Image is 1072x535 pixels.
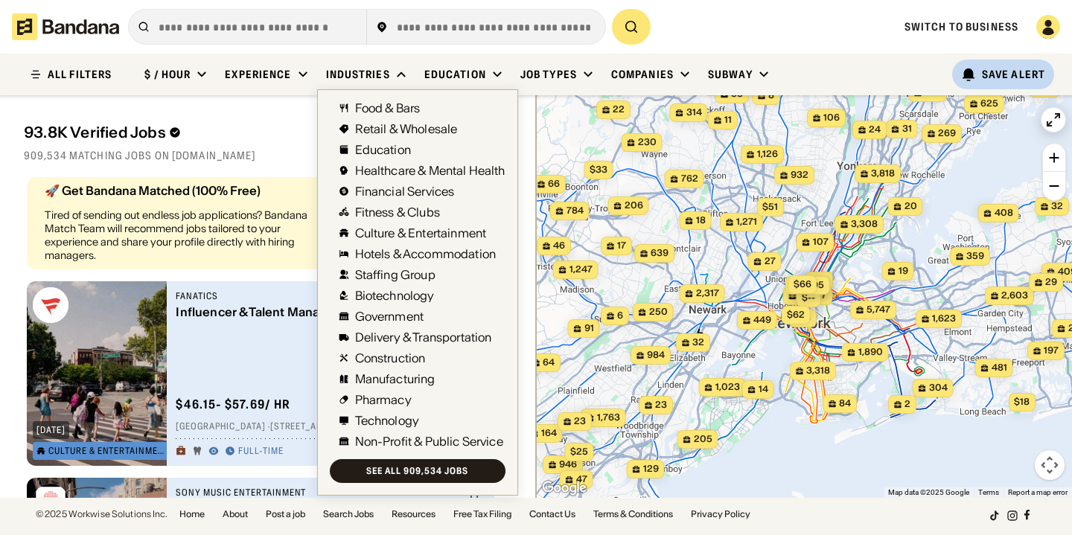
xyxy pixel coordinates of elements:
[708,68,753,81] div: Subway
[768,89,774,102] span: 8
[355,394,412,406] div: Pharmacy
[625,199,643,212] span: 206
[904,20,1018,33] a: Switch to Business
[176,421,485,433] div: [GEOGRAPHIC_DATA] · [STREET_ADDRESS][PERSON_NAME] · [US_STATE]
[33,484,68,519] img: Sony Music Entertainment logo
[520,68,577,81] div: Job Types
[36,510,167,519] div: © 2025 Workwise Solutions Inc.
[355,185,455,197] div: Financial Services
[904,200,917,213] span: 20
[176,305,460,319] div: Influencer & Talent Manager
[731,88,743,100] span: 33
[655,399,667,411] span: 23
[647,349,665,362] span: 984
[553,240,565,252] span: 46
[1014,396,1030,407] span: $18
[45,185,331,196] div: 🚀 Get Bandana Matched (100% Free)
[992,362,1007,374] span: 481
[584,322,594,335] span: 91
[724,114,732,126] span: 11
[266,510,305,519] a: Post a job
[355,227,487,239] div: Culture & Entertainment
[355,310,424,322] div: Government
[806,365,830,377] span: 3,318
[794,278,811,289] span: $66
[176,487,460,499] div: Sony Music Entertainment
[753,314,771,327] span: 449
[355,144,411,156] div: Education
[323,510,374,519] a: Search Jobs
[355,206,440,218] div: Fitness & Clubs
[643,463,659,475] span: 129
[424,68,486,81] div: Education
[355,164,505,176] div: Healthcare & Mental Health
[543,356,555,369] span: 64
[696,214,706,227] span: 18
[995,207,1013,220] span: 408
[529,510,575,519] a: Contact Us
[851,218,878,231] span: 3,308
[611,68,674,81] div: Companies
[899,265,908,278] span: 19
[929,382,948,394] span: 304
[823,112,840,124] span: 106
[12,13,119,40] img: Bandana logotype
[925,86,941,99] span: 742
[858,346,883,359] span: 1,890
[45,208,331,263] div: Tired of sending out endless job applications? Bandana Match Team will recommend jobs tailored to...
[392,510,435,519] a: Resources
[597,411,620,424] span: 1,763
[355,352,426,364] div: Construction
[574,415,586,428] span: 23
[593,510,673,519] a: Terms & Conditions
[590,164,607,175] span: $33
[569,263,593,276] span: 1,247
[1045,276,1057,289] span: 29
[179,510,205,519] a: Home
[821,275,827,287] span: 2
[757,148,778,161] span: 1,126
[980,97,998,110] span: 625
[355,102,421,114] div: Food & Bars
[559,458,577,471] span: 946
[540,478,589,498] img: Google
[24,124,305,141] div: 93.8K Verified Jobs
[888,488,969,496] span: Map data ©2025 Google
[694,433,712,446] span: 205
[355,269,435,281] div: Staffing Group
[787,309,805,320] span: $62
[651,247,669,260] span: 639
[871,167,895,180] span: 3,818
[24,171,512,498] div: grid
[681,173,698,185] span: 762
[966,250,984,263] span: 359
[355,248,497,260] div: Hotels & Accommodation
[1001,289,1028,302] span: 2,603
[48,446,169,455] div: Culture & Entertainment
[1008,488,1068,496] a: Report a map error
[762,201,778,212] span: $51
[1051,200,1063,213] span: 32
[638,136,657,149] span: 230
[238,446,284,458] div: Full-time
[144,68,191,81] div: $ / hour
[355,373,435,385] div: Manufacturing
[982,68,1045,81] div: Save Alert
[617,240,626,252] span: 17
[932,313,956,325] span: 1,623
[576,473,587,486] span: 47
[453,510,511,519] a: Free Tax Filing
[541,427,557,440] span: 164
[33,287,68,323] img: Fanatics logo
[326,68,390,81] div: Industries
[48,69,112,80] div: ALL FILTERS
[649,306,668,318] span: 250
[1035,450,1065,480] button: Map camera controls
[225,68,291,81] div: Experience
[759,383,768,396] span: 14
[613,103,625,116] span: 22
[765,255,776,268] span: 27
[355,414,420,426] div: Technology
[736,216,757,228] span: 1,271
[691,510,750,519] a: Privacy Policy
